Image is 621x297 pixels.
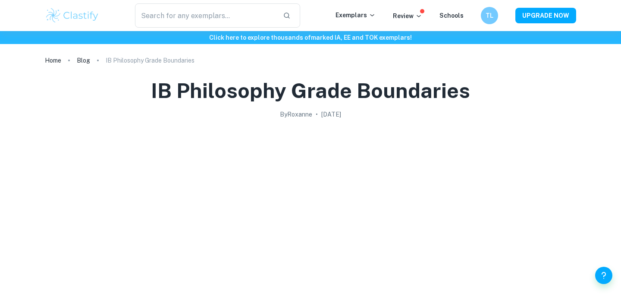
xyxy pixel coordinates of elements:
[485,11,495,20] h6: TL
[481,7,498,24] button: TL
[138,123,483,295] img: IB Philosophy Grade Boundaries cover image
[135,3,276,28] input: Search for any exemplars...
[280,110,312,119] h2: By Roxanne
[336,10,376,20] p: Exemplars
[45,7,100,24] img: Clastify logo
[321,110,341,119] h2: [DATE]
[393,11,422,21] p: Review
[515,8,576,23] button: UPGRADE NOW
[316,110,318,119] p: •
[595,267,612,284] button: Help and Feedback
[45,54,61,66] a: Home
[151,77,470,104] h1: IB Philosophy Grade Boundaries
[77,54,90,66] a: Blog
[439,12,464,19] a: Schools
[106,56,194,65] p: IB Philosophy Grade Boundaries
[2,33,619,42] h6: Click here to explore thousands of marked IA, EE and TOK exemplars !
